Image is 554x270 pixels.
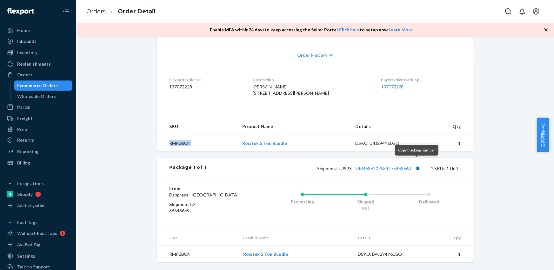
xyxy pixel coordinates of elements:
[4,135,72,145] a: Returns
[334,206,397,211] div: 9/21
[210,27,414,33] p: Enable MFA within 24 days to keep accessing the Seller Portal. to setup now. .
[4,241,72,248] a: Add Fast Tag
[389,27,413,32] a: Learn More
[17,27,30,34] div: Home
[17,93,56,100] div: Wholesale Orders
[17,264,50,270] div: Talk to Support
[118,8,156,15] a: Order Detail
[420,118,474,135] th: Qty
[7,8,34,15] img: Flexport logo
[253,77,371,82] dt: Destination
[4,59,72,69] a: Replenishments
[530,5,543,18] button: Open account menu
[4,217,72,228] button: Fast Tags
[17,253,35,259] div: Settings
[4,102,72,112] a: Parcel
[271,199,334,205] div: Processing
[170,77,243,82] dt: Flexport Order ID
[206,164,461,172] div: 1 SKUs 1 Units
[4,228,72,238] a: Walmart Fast Tags
[17,160,30,166] div: Billing
[17,230,57,236] div: Walmart Fast Tags
[157,230,238,246] th: SKU
[86,8,106,15] a: Orders
[4,158,72,168] a: Billing
[237,118,350,135] th: Product Name
[420,135,474,152] td: 1
[17,219,37,226] div: Fast Tags
[317,166,422,171] span: Shipped via USPS
[355,140,415,146] div: DSKU: D4J294Y6LGQ
[356,166,411,171] a: 9434636207584275463664
[17,38,37,44] div: Inbounds
[170,164,207,172] div: Package 1 of 1
[81,2,161,21] ol: breadcrumbs
[4,251,72,261] a: Settings
[17,115,33,122] div: Freight
[353,230,423,246] th: Details
[17,72,32,78] div: Orders
[502,5,515,18] button: Open Search Box
[14,80,73,91] a: Ecommerce Orders
[4,124,72,134] a: Prep
[253,84,329,96] span: [PERSON_NAME] [STREET_ADDRESS][PERSON_NAME]
[17,203,45,208] div: Add Integration
[60,5,72,18] button: Close Navigation
[17,180,44,187] div: Integrations
[537,118,549,152] button: 卖家帮助中心
[170,208,245,214] dd: 86648669
[157,118,237,135] th: SKU
[350,118,420,135] th: Details
[423,246,474,263] td: 1
[17,61,51,67] div: Replenishments
[242,140,287,146] a: Rositek 2 Ton Bundle
[381,77,461,82] dt: Buyer Order Tracking
[297,52,327,58] span: Order History
[397,199,461,205] div: Delivered
[4,189,72,199] a: Shopify
[170,84,243,90] dd: 137072228
[17,82,58,89] div: Ecommerce Orders
[17,104,30,110] div: Parcel
[423,230,474,246] th: Qty
[339,27,360,32] a: Click here
[17,49,37,56] div: Inventory
[238,230,353,246] th: Product Name
[334,199,397,205] div: Shipped
[414,164,422,172] button: Copy tracking number
[17,242,40,247] div: Add Fast Tag
[17,126,27,132] div: Prep
[516,5,529,18] button: Open notifications
[398,148,435,152] span: Copy tracking number
[157,135,237,152] td: RMP2BUN
[157,246,238,263] td: RMP2BUN
[4,113,72,124] a: Freight
[4,48,72,58] a: Inventory
[358,251,417,257] div: DSKU: D4J294Y6LGQ
[170,201,245,208] dt: Shipment ID
[243,251,288,257] a: Rositek 2 Ton Bundle
[4,36,72,46] a: Inbounds
[17,148,38,155] div: Reporting
[4,202,72,209] a: Add Integration
[4,178,72,189] button: Integrations
[17,137,34,143] div: Returns
[4,70,72,80] a: Orders
[4,146,72,157] a: Reporting
[14,91,73,101] a: Wholesale Orders
[17,191,33,197] div: Shopify
[170,185,245,192] dt: From
[170,192,239,197] span: Dabpress | [GEOGRAPHIC_DATA]
[4,25,72,35] a: Home
[381,84,404,89] a: 137072228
